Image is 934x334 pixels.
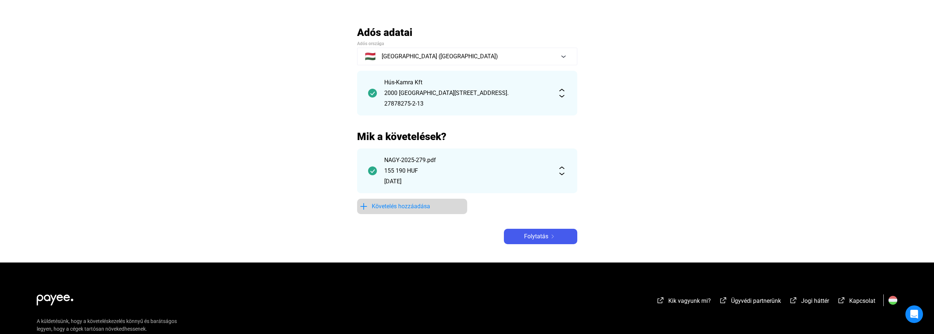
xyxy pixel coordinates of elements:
[359,202,368,211] img: plus-blue
[888,296,897,305] img: HU.svg
[837,298,875,305] a: external-link-whiteKapcsolat
[37,290,73,305] img: white-payee-white-dot.svg
[837,297,846,304] img: external-link-white
[372,202,430,211] span: Követelés hozzáadása
[801,297,829,304] span: Jogi háttér
[357,41,384,46] span: Adós országa
[384,99,550,108] div: 27878275-2-13
[668,297,711,304] span: Kik vagyunk mi?
[357,199,467,214] button: plus-blueKövetelés hozzáadása
[384,89,550,98] div: 2000 [GEOGRAPHIC_DATA][STREET_ADDRESS].
[548,235,557,238] img: arrow-right-white
[905,305,923,323] div: Open Intercom Messenger
[557,89,566,98] img: expand
[504,229,577,244] button: Folytatásarrow-right-white
[368,89,377,98] img: checkmark-darker-green-circle
[357,26,577,39] h2: Adós adatai
[382,52,498,61] span: [GEOGRAPHIC_DATA] ([GEOGRAPHIC_DATA])
[557,166,566,175] img: expand
[365,52,376,61] span: 🇭🇺
[849,297,875,304] span: Kapcsolat
[357,48,577,65] button: 🇭🇺[GEOGRAPHIC_DATA] ([GEOGRAPHIC_DATA])
[384,78,550,87] div: Hús-Kamra Kft
[384,156,550,165] div: NAGY-2025-279.pdf
[384,177,550,186] div: [DATE]
[719,297,728,304] img: external-link-white
[719,298,781,305] a: external-link-whiteÜgyvédi partnerünk
[656,297,665,304] img: external-link-white
[789,297,798,304] img: external-link-white
[731,297,781,304] span: Ügyvédi partnerünk
[384,166,550,175] div: 155 190 HUF
[357,130,577,143] h2: Mik a követelések?
[789,298,829,305] a: external-link-whiteJogi háttér
[524,232,548,241] span: Folytatás
[368,166,377,175] img: checkmark-darker-green-circle
[656,298,711,305] a: external-link-whiteKik vagyunk mi?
